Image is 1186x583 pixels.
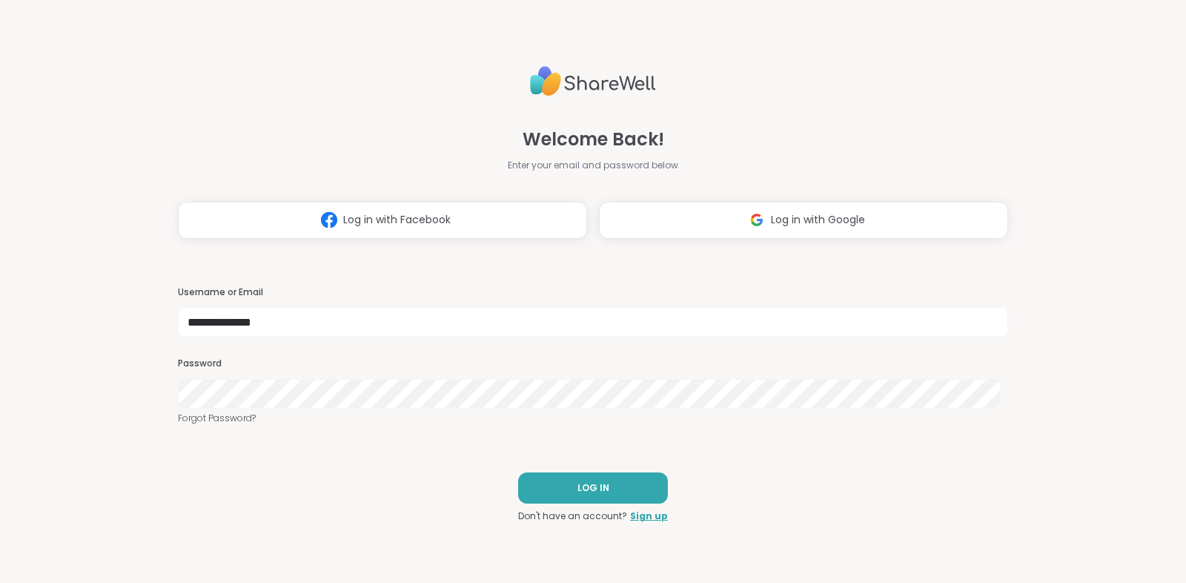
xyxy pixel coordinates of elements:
[771,212,865,228] span: Log in with Google
[178,202,587,239] button: Log in with Facebook
[178,412,1008,425] a: Forgot Password?
[178,358,1008,370] h3: Password
[518,510,627,523] span: Don't have an account?
[523,126,664,153] span: Welcome Back!
[530,60,656,102] img: ShareWell Logo
[315,206,343,234] img: ShareWell Logomark
[577,481,609,495] span: LOG IN
[599,202,1008,239] button: Log in with Google
[518,472,668,504] button: LOG IN
[508,159,678,172] span: Enter your email and password below
[630,510,668,523] a: Sign up
[178,286,1008,299] h3: Username or Email
[343,212,451,228] span: Log in with Facebook
[743,206,771,234] img: ShareWell Logomark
